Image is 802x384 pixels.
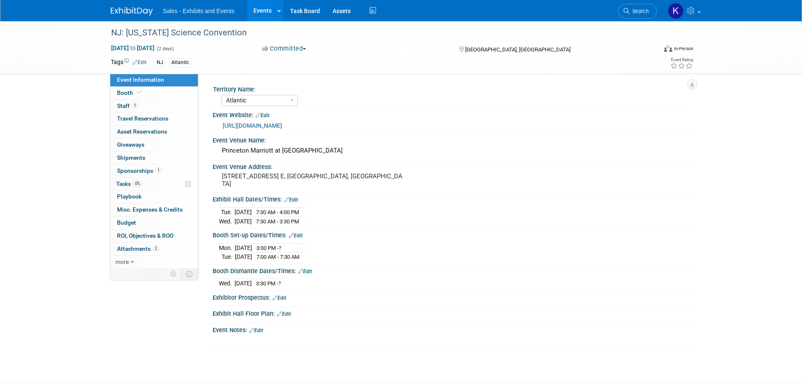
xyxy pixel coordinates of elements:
[235,252,252,261] td: [DATE]
[117,115,168,122] span: Travel Reservations
[111,58,147,67] td: Tags
[219,243,235,252] td: Mon.
[235,243,252,252] td: [DATE]
[110,191,198,203] a: Playbook
[153,245,159,252] span: 2
[249,328,263,333] a: Edit
[115,258,129,265] span: more
[129,45,137,51] span: to
[110,87,198,99] a: Booth
[108,25,644,40] div: NJ: [US_STATE] Science Convention
[117,154,145,161] span: Shipments
[289,233,303,239] a: Edit
[279,245,281,251] span: ?
[213,265,692,276] div: Booth Dismantle Dates/Times:
[284,197,298,203] a: Edit
[110,74,198,86] a: Event Information
[234,217,252,226] td: [DATE]
[111,44,155,52] span: [DATE] [DATE]
[256,245,281,251] span: 3:00 PM -
[618,4,657,19] a: Search
[219,252,235,261] td: Tue.
[166,269,181,279] td: Personalize Event Tab Strip
[110,178,198,191] a: Tasks0%
[117,89,143,96] span: Booth
[117,245,159,252] span: Attachments
[110,126,198,138] a: Asset Reservations
[629,8,649,14] span: Search
[256,254,299,260] span: 7:00 AM - 7:30 AM
[133,180,142,187] span: 0%
[213,229,692,240] div: Booth Set-up Dates/Times:
[117,193,141,200] span: Playbook
[163,8,234,14] span: Sales - Exhibits and Events
[219,217,234,226] td: Wed.
[110,139,198,151] a: Giveaways
[668,3,684,19] img: Kara Haven
[213,193,692,204] div: Exhibit Hall Dates/Times:
[137,90,141,95] i: Booth reservation complete
[278,280,281,287] span: ?
[110,217,198,229] a: Budget
[664,45,672,52] img: Format-Inperson.png
[256,113,269,118] a: Edit
[110,230,198,242] a: ROI, Objectives & ROO
[256,218,299,225] span: 7:30 AM - 3:30 PM
[234,207,252,217] td: [DATE]
[219,144,685,157] div: Princeton Marriott at [GEOGRAPHIC_DATA]
[111,7,153,16] img: ExhibitDay
[155,167,162,174] span: 1
[110,204,198,216] a: Misc. Expenses & Credits
[110,152,198,164] a: Shipments
[181,269,198,279] td: Toggle Event Tabs
[154,58,166,67] div: NJ
[465,46,570,53] span: [GEOGRAPHIC_DATA], [GEOGRAPHIC_DATA]
[298,269,312,274] a: Edit
[116,180,142,187] span: Tasks
[117,232,173,239] span: ROI, Objectives & ROO
[674,46,693,52] div: In-Person
[223,122,282,129] a: [URL][DOMAIN_NAME]
[213,134,692,145] div: Event Venue Name:
[213,307,692,318] div: Exhibit Hall Floor Plan:
[213,83,688,94] div: Territory Name:
[110,100,198,113] a: Staff1
[213,161,692,171] div: Event Venue Address:
[213,109,692,120] div: Event Website:
[256,280,281,287] span: 3:30 PM -
[219,207,234,217] td: Tue.
[117,167,162,174] span: Sponsorships
[670,58,693,62] div: Event Rating
[234,279,252,288] td: [DATE]
[259,44,309,53] button: Committed
[213,291,692,302] div: Exhibitor Prospectus:
[132,102,138,109] span: 1
[110,165,198,177] a: Sponsorships1
[117,76,164,83] span: Event Information
[219,279,234,288] td: Wed.
[133,59,147,65] a: Edit
[110,243,198,255] a: Attachments2
[272,295,286,301] a: Edit
[222,172,403,188] pre: [STREET_ADDRESS] E, [GEOGRAPHIC_DATA], [GEOGRAPHIC_DATA]
[117,141,144,148] span: Giveaways
[117,102,138,109] span: Staff
[117,206,183,213] span: Misc. Expenses & Credits
[156,46,174,51] span: (2 days)
[169,58,192,67] div: Atlantic
[607,44,694,56] div: Event Format
[213,324,692,335] div: Event Notes:
[256,209,299,215] span: 7:30 AM - 4:00 PM
[117,219,136,226] span: Budget
[110,113,198,125] a: Travel Reservations
[277,311,291,317] a: Edit
[117,128,167,135] span: Asset Reservations
[110,256,198,269] a: more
